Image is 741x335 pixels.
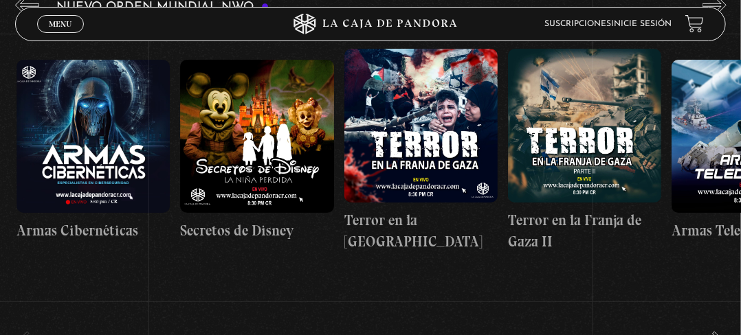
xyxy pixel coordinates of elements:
a: Armas Cibernéticas [16,27,170,274]
a: Secretos de Disney [180,27,333,274]
h3: Nuevo Orden Mundial NWO [56,1,269,14]
a: Inicie sesión [611,20,672,28]
h4: Secretos de Disney [180,220,333,242]
span: Cerrar [45,32,77,41]
span: Menu [49,20,71,28]
a: Terror en la [GEOGRAPHIC_DATA] [344,27,498,274]
a: Suscripciones [544,20,611,28]
a: View your shopping cart [685,14,704,33]
h4: Armas Cibernéticas [16,220,170,242]
h4: Terror en la Franja de Gaza II [508,209,661,253]
a: Terror en la Franja de Gaza II [508,27,661,274]
h4: Terror en la [GEOGRAPHIC_DATA] [344,209,498,253]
